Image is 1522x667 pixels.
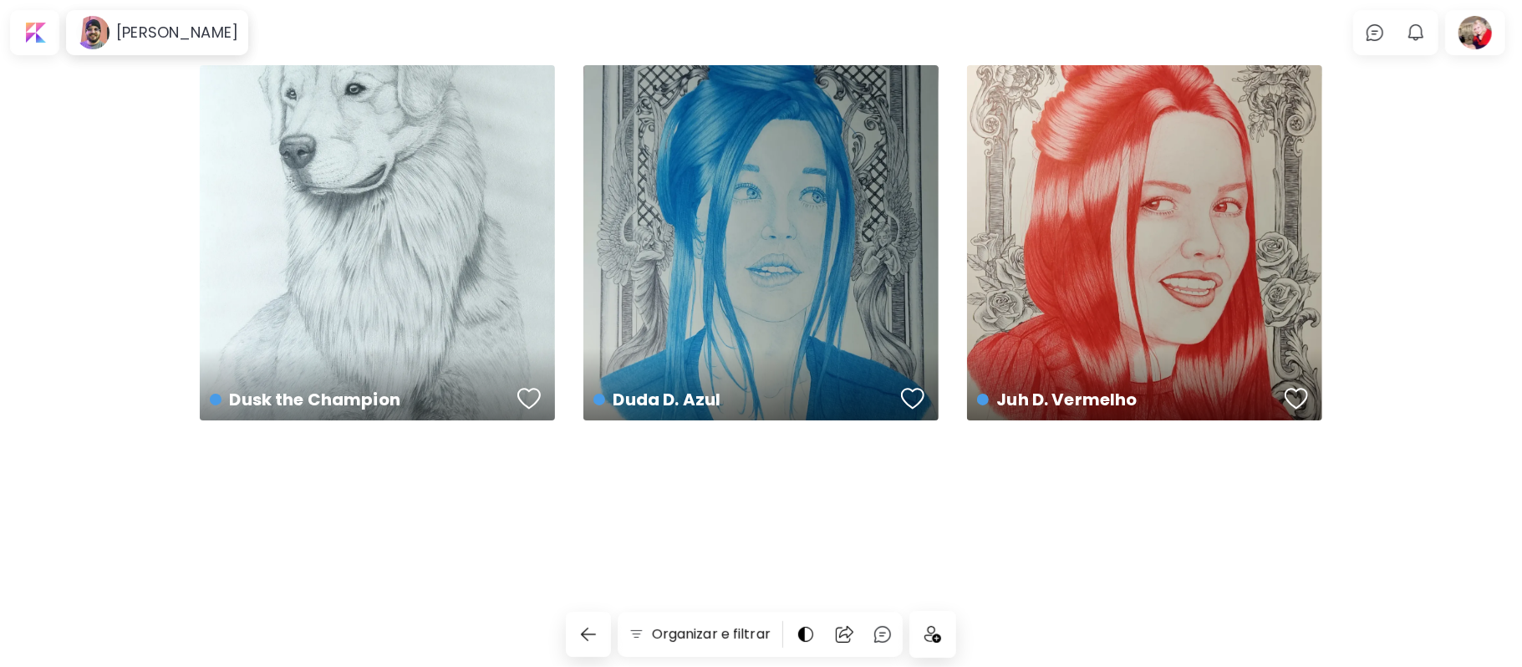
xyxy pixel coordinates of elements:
a: back [566,612,618,657]
img: icon [924,626,941,643]
h4: Dusk the Champion [210,387,512,412]
img: chatIcon [873,624,893,644]
button: favorites [897,382,929,415]
h6: Organizar e filtrar [652,624,771,644]
h6: [PERSON_NAME] [116,23,238,43]
button: favorites [1280,382,1312,415]
button: back [566,612,611,657]
a: Duda D. Azulfavoriteshttps://cdn.kaleido.art/CDN/Artwork/175729/Primary/medium.webp?updated=778875 [583,65,939,420]
a: Juh D. Vermelhofavoriteshttps://cdn.kaleido.art/CDN/Artwork/175728/Primary/medium.webp?updated=77... [967,65,1322,420]
h4: Duda D. Azul [593,387,896,412]
img: chatIcon [1365,23,1385,43]
img: back [578,624,598,644]
img: bellIcon [1406,23,1426,43]
button: bellIcon [1402,18,1430,47]
h4: Juh D. Vermelho [977,387,1280,412]
a: Dusk the Championfavoriteshttps://cdn.kaleido.art/CDN/Artwork/175730/Primary/medium.webp?updated=... [200,65,555,420]
button: favorites [513,382,545,415]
